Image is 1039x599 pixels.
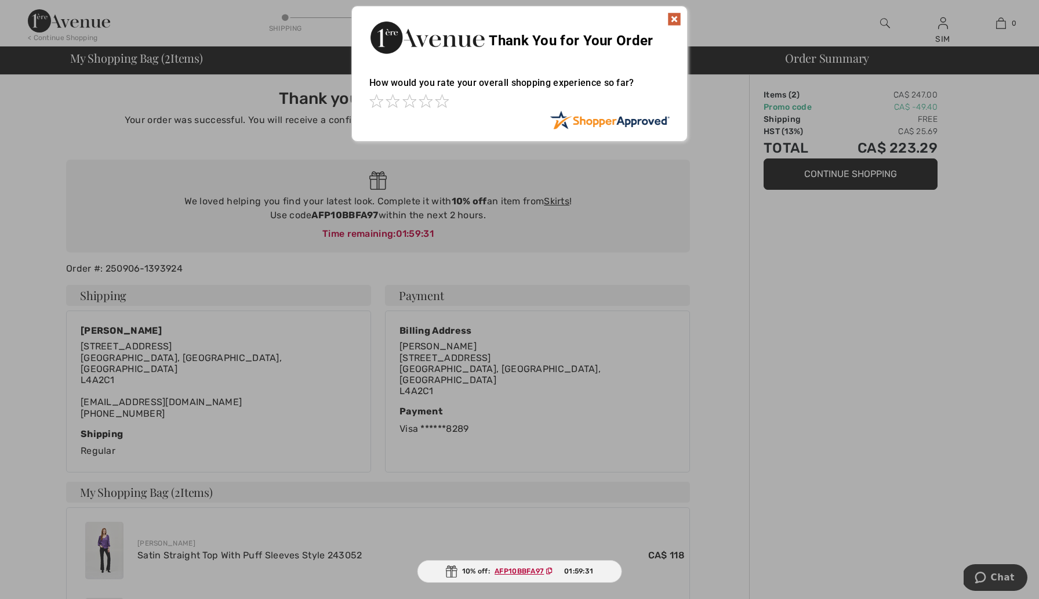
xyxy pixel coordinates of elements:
[27,8,51,19] span: Chat
[495,567,544,575] ins: AFP10BBFA97
[564,566,593,576] span: 01:59:31
[446,565,457,578] img: Gift.svg
[417,560,622,583] div: 10% off:
[369,18,485,57] img: Thank You for Your Order
[667,12,681,26] img: x
[369,66,670,110] div: How would you rate your overall shopping experience so far?
[489,33,653,49] span: Thank You for Your Order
